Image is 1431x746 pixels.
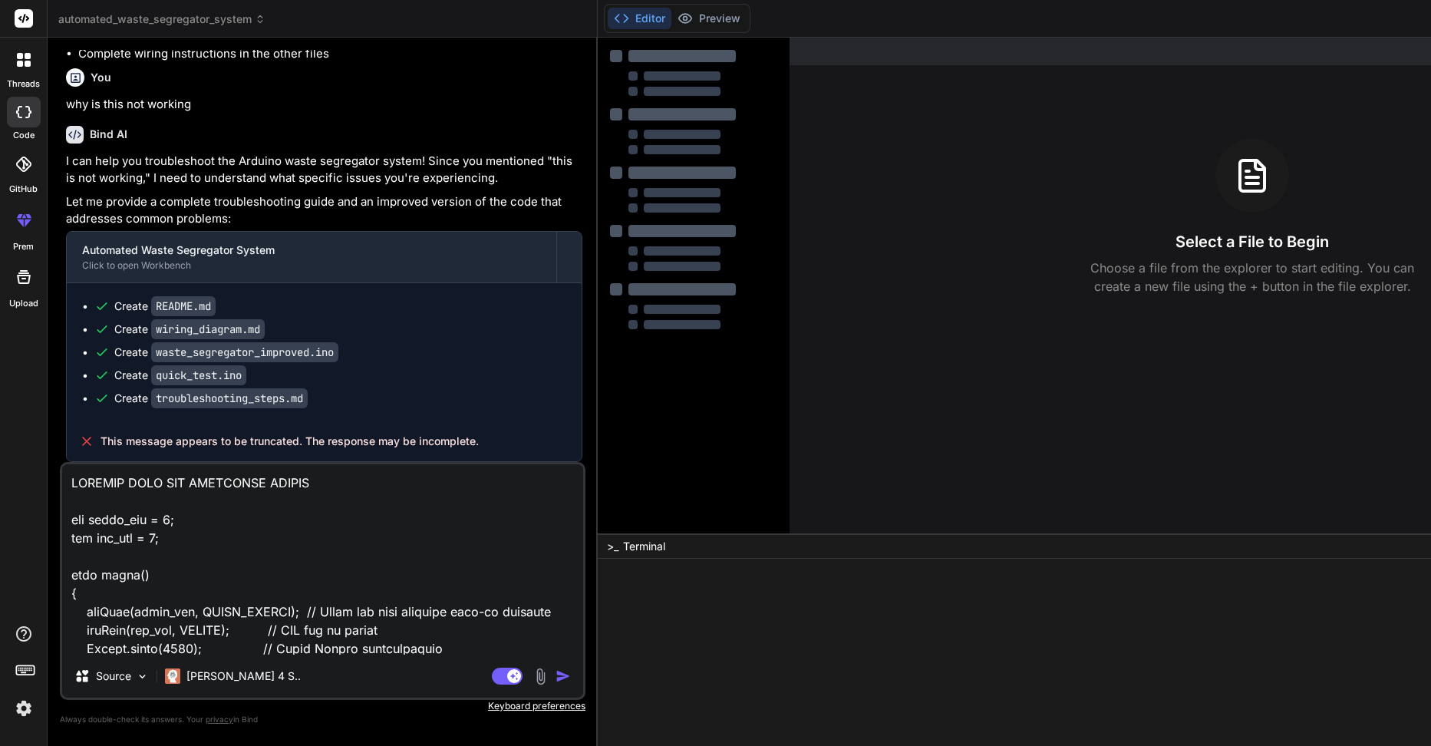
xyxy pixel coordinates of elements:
[151,319,265,339] code: wiring_diagram.md
[66,193,582,228] p: Let me provide a complete troubleshooting guide and an improved version of the code that addresse...
[67,232,556,282] button: Automated Waste Segregator SystemClick to open Workbench
[58,12,265,27] span: automated_waste_segregator_system
[114,322,265,337] div: Create
[1175,231,1329,253] h3: Select a File to Begin
[60,712,585,727] p: Always double-check its answers. Your in Bind
[136,670,149,683] img: Pick Models
[82,243,541,258] div: Automated Waste Segregator System
[1080,259,1424,295] p: Choose a file from the explorer to start editing. You can create a new file using the + button in...
[90,127,127,142] h6: Bind AI
[165,668,180,684] img: Claude 4 Sonnet
[13,240,34,253] label: prem
[62,464,583,655] textarea: LOREMIP DOLO SIT AMETCONSE ADIPIS eli seddo_eiu = 6; tem inc_utl = 7; etdo magna() { aliQuae(admi...
[151,342,338,362] code: waste_segregator_improved.ino
[151,365,246,385] code: quick_test.ino
[82,259,541,272] div: Click to open Workbench
[60,700,585,712] p: Keyboard preferences
[206,715,233,724] span: privacy
[11,695,37,721] img: settings
[114,391,308,406] div: Create
[66,153,582,187] p: I can help you troubleshoot the Arduino waste segregator system! Since you mentioned "this is not...
[151,296,216,316] code: README.md
[623,539,665,554] span: Terminal
[608,8,671,29] button: Editor
[151,388,308,408] code: troubleshooting_steps.md
[96,668,131,684] p: Source
[13,129,35,142] label: code
[7,78,40,91] label: threads
[607,539,618,554] span: >_
[101,434,479,449] span: This message appears to be truncated. The response may be incomplete.
[66,96,582,114] p: why is this not working
[114,299,216,314] div: Create
[114,368,246,383] div: Create
[671,8,747,29] button: Preview
[186,668,301,684] p: [PERSON_NAME] 4 S..
[114,345,338,360] div: Create
[91,70,111,85] h6: You
[556,668,571,684] img: icon
[9,183,38,196] label: GitHub
[9,297,38,310] label: Upload
[78,45,582,63] li: Complete wiring instructions in the other files
[532,668,549,685] img: attachment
